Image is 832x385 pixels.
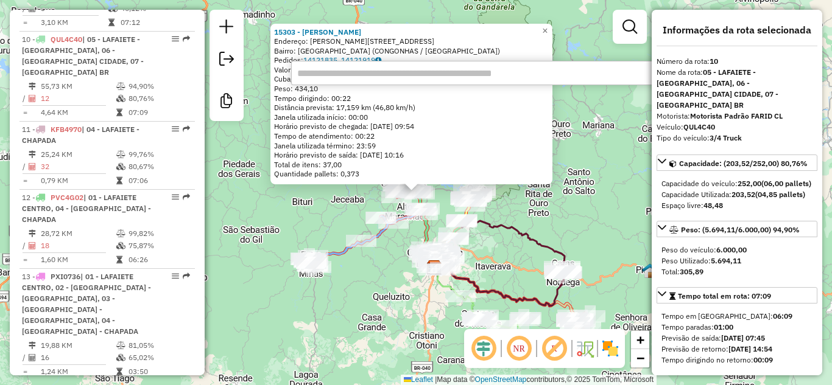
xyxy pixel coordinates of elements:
div: Tempo total em rota: 07:09 [657,306,817,370]
div: Total de itens: 37,00 [274,160,549,170]
div: Capacidade Utilizada: [661,189,813,200]
td: 1,24 KM [40,366,116,378]
a: OpenStreetMap [475,375,527,384]
div: Nome da rota: [657,67,817,111]
i: % de utilização do peso [116,151,125,158]
td: 18 [40,240,116,252]
em: Rota exportada [183,125,190,133]
h4: Informações da rota selecionada [657,24,817,36]
i: Distância Total [29,342,36,349]
span: 10 - [22,35,144,77]
a: Nova sessão e pesquisa [214,15,239,42]
td: 12 [40,92,116,105]
span: Peso: (5.694,11/6.000,00) 94,90% [681,225,800,234]
a: Exportar sessão [214,47,239,74]
img: Farid - Conselheiro Lafaiete [426,260,442,276]
td: 75,87% [128,240,189,252]
strong: (06,00 pallets) [761,179,811,188]
td: 0,79 KM [40,175,116,187]
i: Tempo total em rota [116,256,122,263]
i: Distância Total [29,83,36,90]
td: = [22,366,28,378]
a: 14121835, 14121919 [303,55,381,64]
strong: [DATE] 07:45 [721,333,765,342]
div: Previsão de saída: [661,333,813,344]
div: Tempo dirigindo no retorno: [661,355,813,366]
i: Tempo total em rota [116,368,122,375]
a: Exibir filtros [618,15,642,39]
div: Capacidade: (203,52/252,00) 80,76% [657,173,817,216]
td: 4,64 KM [40,106,116,119]
img: RESIDENTE PIRANGA [642,263,658,279]
td: 07:12 [120,16,183,29]
div: Previsão de retorno: [661,344,813,355]
strong: 00:09 [753,355,773,364]
td: 16 [40,352,116,364]
span: Ocultar deslocamento [469,334,498,363]
i: Total de Atividades [29,354,36,361]
span: Tempo total em rota: 07:09 [678,291,771,300]
span: Peso do veículo: [661,245,747,254]
div: Endereço: [PERSON_NAME][STREET_ADDRESS] [274,36,549,46]
i: Total de Atividades [29,95,36,102]
td: = [22,16,28,29]
strong: 15303 - [PERSON_NAME] [274,27,361,36]
td: 28,72 KM [40,227,116,240]
td: 55,73 KM [40,80,116,92]
td: 94,90% [128,80,189,92]
i: Tempo total em rota [116,109,122,116]
strong: 01:00 [714,322,733,331]
i: % de utilização da cubagem [116,163,125,170]
em: Rota exportada [183,272,190,280]
span: 11 - [22,125,139,145]
em: Rota exportada [183,193,190,201]
strong: 5.694,11 [711,256,741,265]
td: 80,76% [128,92,189,105]
a: Close popup [538,24,552,38]
i: % de utilização do peso [116,230,125,237]
div: Espaço livre: [661,200,813,211]
i: Tempo total em rota [108,19,115,26]
strong: QUL4C40 [683,122,715,131]
span: Exibir rótulo [540,334,569,363]
strong: (04,85 pallets) [755,190,805,199]
div: Janela utilizada término: 23:59 [274,141,549,151]
span: | 01 - LAFAIETE CENTRO, 02 - [GEOGRAPHIC_DATA] - [GEOGRAPHIC_DATA], 03 - [GEOGRAPHIC_DATA] - [GEO... [22,272,151,336]
a: Peso: (5.694,11/6.000,00) 94,90% [657,221,817,237]
div: Quantidade pallets: 0,373 [274,169,549,179]
div: Bairro: [GEOGRAPHIC_DATA] (CONGONHAS / [GEOGRAPHIC_DATA]) [274,46,549,56]
span: Ocultar NR [504,334,534,363]
i: Distância Total [29,230,36,237]
div: Valor total: R$ 2.119,20 [274,65,549,75]
strong: [DATE] 14:54 [728,344,772,353]
div: Pedidos: [274,55,549,65]
td: = [22,106,28,119]
td: / [22,92,28,105]
strong: Motorista Padrão FARID CL [690,111,783,120]
div: Distância prevista: 17,159 km (46,80 km/h) [274,103,549,113]
span: PVC4G02 [51,193,83,202]
div: Atividade não roteirizada - SUPERMERCADO RODRIGU [296,257,326,269]
td: 3,10 KM [40,16,108,29]
a: Capacidade: (203,52/252,00) 80,76% [657,154,817,171]
span: QUL4C40 [51,35,82,44]
td: 99,76% [128,148,189,161]
td: 07:06 [128,175,189,187]
div: Cubagem: 15,65 [274,74,549,84]
div: Horário previsto de chegada: [DATE] 09:54 [274,122,549,131]
div: Capacidade do veículo: [661,178,813,189]
i: Observações [375,57,381,64]
strong: 10 [710,57,718,66]
td: 06:26 [128,254,189,266]
a: Criar modelo [214,89,239,116]
td: 99,82% [128,227,189,240]
i: Distância Total [29,151,36,158]
td: / [22,240,28,252]
div: Map data © contributors,© 2025 TomTom, Microsoft [401,375,657,385]
td: 65,02% [128,352,189,364]
strong: 05 - LAFAIETE - [GEOGRAPHIC_DATA], 06 - [GEOGRAPHIC_DATA] CIDADE, 07 - [GEOGRAPHIC_DATA] BR [657,68,778,109]
div: Atividade não roteirizada - MARIA GORETE [385,186,415,198]
div: Tempo dirigindo: 00:22 [274,94,549,103]
div: Tempo de atendimento: 00:22 [274,27,549,179]
span: | 05 - LAFAIETE - [GEOGRAPHIC_DATA], 06 - [GEOGRAPHIC_DATA] CIDADE, 07 - [GEOGRAPHIC_DATA] BR [22,35,144,77]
